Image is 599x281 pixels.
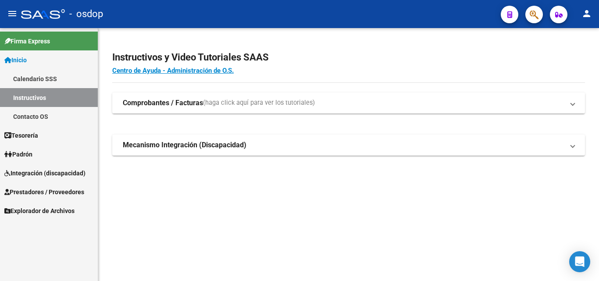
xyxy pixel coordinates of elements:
[4,168,86,178] span: Integración (discapacidad)
[112,67,234,75] a: Centro de Ayuda - Administración de O.S.
[112,49,585,66] h2: Instructivos y Video Tutoriales SAAS
[123,140,246,150] strong: Mecanismo Integración (Discapacidad)
[112,92,585,114] mat-expansion-panel-header: Comprobantes / Facturas(haga click aquí para ver los tutoriales)
[123,98,203,108] strong: Comprobantes / Facturas
[4,187,84,197] span: Prestadores / Proveedores
[112,135,585,156] mat-expansion-panel-header: Mecanismo Integración (Discapacidad)
[4,36,50,46] span: Firma Express
[69,4,103,24] span: - osdop
[4,206,75,216] span: Explorador de Archivos
[569,251,590,272] div: Open Intercom Messenger
[4,55,27,65] span: Inicio
[4,131,38,140] span: Tesorería
[203,98,315,108] span: (haga click aquí para ver los tutoriales)
[7,8,18,19] mat-icon: menu
[581,8,592,19] mat-icon: person
[4,149,32,159] span: Padrón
